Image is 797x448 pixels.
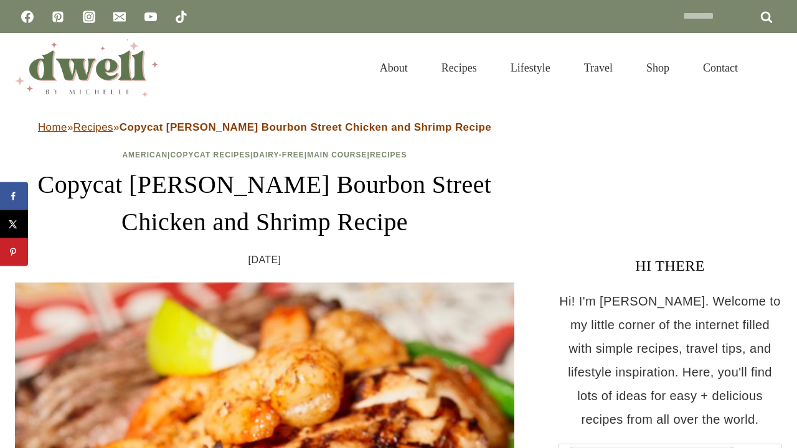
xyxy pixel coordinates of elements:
[15,166,514,241] h1: Copycat [PERSON_NAME] Bourbon Street Chicken and Shrimp Recipe
[761,57,782,78] button: View Search Form
[138,4,163,29] a: YouTube
[363,46,755,90] nav: Primary Navigation
[122,151,167,159] a: American
[307,151,367,159] a: Main Course
[73,121,113,133] a: Recipes
[253,151,304,159] a: Dairy-Free
[425,46,494,90] a: Recipes
[686,46,755,90] a: Contact
[567,46,630,90] a: Travel
[370,151,407,159] a: Recipes
[169,4,194,29] a: TikTok
[248,251,281,269] time: [DATE]
[38,121,491,133] span: » »
[122,151,407,159] span: | | | |
[558,289,782,431] p: Hi! I'm [PERSON_NAME]. Welcome to my little corner of the internet filled with simple recipes, tr...
[170,151,250,159] a: Copycat Recipes
[630,46,686,90] a: Shop
[15,39,158,96] img: DWELL by michelle
[77,4,101,29] a: Instagram
[494,46,567,90] a: Lifestyle
[120,121,491,133] strong: Copycat [PERSON_NAME] Bourbon Street Chicken and Shrimp Recipe
[558,254,782,277] h3: HI THERE
[15,4,40,29] a: Facebook
[107,4,132,29] a: Email
[45,4,70,29] a: Pinterest
[363,46,425,90] a: About
[38,121,67,133] a: Home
